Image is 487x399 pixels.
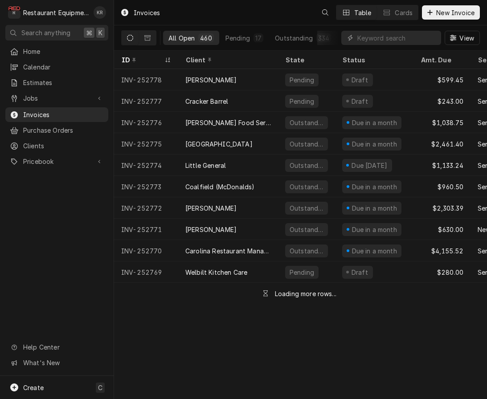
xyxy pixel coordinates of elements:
[114,176,178,197] div: INV-252773
[289,268,315,277] div: Pending
[114,112,178,133] div: INV-252776
[5,75,108,90] a: Estimates
[185,139,253,149] div: [GEOGRAPHIC_DATA]
[413,219,471,240] div: $630.00
[289,161,324,170] div: Outstanding
[351,225,398,234] div: Due in a month
[185,182,254,191] div: Coalfield (McDonalds)
[98,28,102,37] span: K
[351,139,398,149] div: Due in a month
[8,6,20,19] div: R
[255,33,262,43] div: 17
[413,261,471,283] div: $280.00
[354,8,372,17] div: Table
[289,139,324,149] div: Outstanding
[395,8,413,17] div: Cards
[185,55,269,65] div: Client
[200,33,212,43] div: 460
[5,91,108,106] a: Go to Jobs
[185,204,237,213] div: [PERSON_NAME]
[350,268,369,277] div: Draft
[168,33,195,43] div: All Open
[351,182,398,191] div: Due in a month
[185,225,237,234] div: [PERSON_NAME]
[185,161,226,170] div: Little General
[21,28,70,37] span: Search anything
[445,31,480,45] button: View
[5,60,108,74] a: Calendar
[8,6,20,19] div: Restaurant Equipment Diagnostics's Avatar
[23,8,89,17] div: Restaurant Equipment Diagnostics
[458,33,476,43] span: View
[5,340,108,354] a: Go to Help Center
[94,6,106,19] div: KR
[289,97,315,106] div: Pending
[121,55,162,65] div: ID
[422,5,480,20] button: New Invoice
[357,31,437,45] input: Keyword search
[114,90,178,112] div: INV-252777
[5,138,108,153] a: Clients
[94,6,106,19] div: Kelli Robinette's Avatar
[350,75,369,85] div: Draft
[23,157,90,166] span: Pricebook
[185,118,271,127] div: [PERSON_NAME] Food Service
[421,55,462,65] div: Amt. Due
[5,107,108,122] a: Invoices
[23,62,104,72] span: Calendar
[5,44,108,59] a: Home
[413,112,471,133] div: $1,038.75
[318,33,329,43] div: 334
[23,47,104,56] span: Home
[289,225,324,234] div: Outstanding
[23,342,103,352] span: Help Center
[413,69,471,90] div: $599.45
[23,94,90,103] span: Jobs
[23,358,103,367] span: What's New
[185,75,237,85] div: [PERSON_NAME]
[5,123,108,138] a: Purchase Orders
[289,118,324,127] div: Outstanding
[185,246,271,256] div: Carolina Restaurant Management (Honey Baked Ham)
[275,33,313,43] div: Outstanding
[318,5,332,20] button: Open search
[342,55,405,65] div: Status
[185,268,247,277] div: Welbilt Kitchen Care
[86,28,92,37] span: ⌘
[289,182,324,191] div: Outstanding
[350,97,369,106] div: Draft
[351,204,398,213] div: Due in a month
[413,240,471,261] div: $4,155.52
[114,69,178,90] div: INV-252778
[114,240,178,261] div: INV-252770
[413,197,471,219] div: $2,303.39
[289,204,324,213] div: Outstanding
[413,90,471,112] div: $243.00
[413,155,471,176] div: $1,133.24
[289,75,315,85] div: Pending
[413,176,471,197] div: $960.50
[351,161,389,170] div: Due [DATE]
[5,154,108,169] a: Go to Pricebook
[289,246,324,256] div: Outstanding
[114,261,178,283] div: INV-252769
[114,197,178,219] div: INV-252772
[351,246,398,256] div: Due in a month
[114,219,178,240] div: INV-252771
[285,55,328,65] div: State
[114,155,178,176] div: INV-252774
[23,141,104,151] span: Clients
[225,33,250,43] div: Pending
[5,25,108,41] button: Search anything⌘K
[23,384,44,391] span: Create
[413,133,471,155] div: $2,461.40
[275,289,336,298] div: Loading more rows...
[185,97,228,106] div: Cracker Barrel
[114,133,178,155] div: INV-252775
[351,118,398,127] div: Due in a month
[434,8,476,17] span: New Invoice
[5,355,108,370] a: Go to What's New
[23,126,104,135] span: Purchase Orders
[23,78,104,87] span: Estimates
[23,110,104,119] span: Invoices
